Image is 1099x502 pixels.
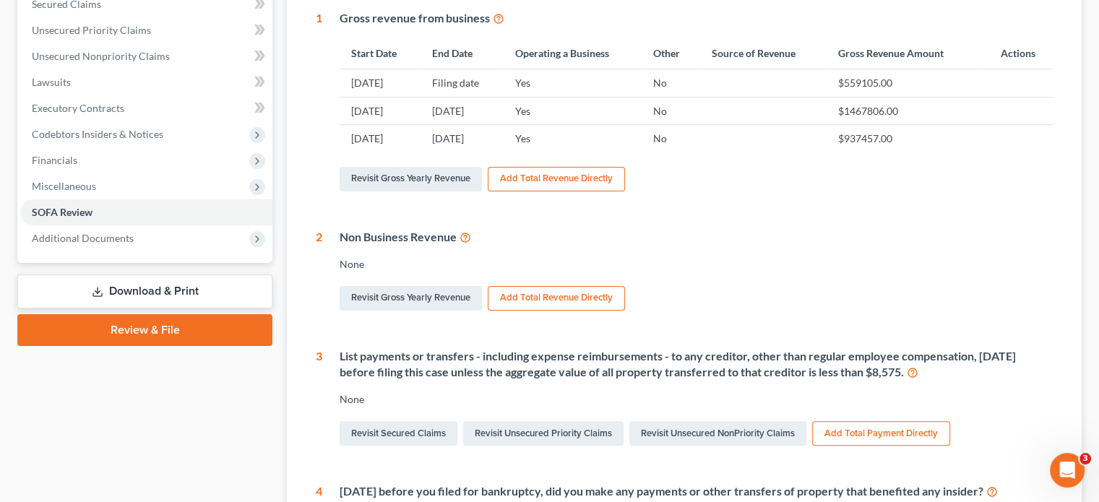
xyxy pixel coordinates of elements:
[504,125,642,152] td: Yes
[642,38,700,69] th: Other
[421,69,503,97] td: Filing date
[32,206,92,218] span: SOFA Review
[1079,453,1091,464] span: 3
[17,274,272,308] a: Download & Print
[316,229,322,313] div: 2
[340,69,421,97] td: [DATE]
[812,421,950,446] button: Add Total Payment Directly
[826,38,978,69] th: Gross Revenue Amount
[421,97,503,124] td: [DATE]
[642,69,700,97] td: No
[488,286,625,311] button: Add Total Revenue Directly
[978,38,1053,69] th: Actions
[20,69,272,95] a: Lawsuits
[32,50,170,62] span: Unsecured Nonpriority Claims
[421,38,503,69] th: End Date
[32,24,151,36] span: Unsecured Priority Claims
[700,38,826,69] th: Source of Revenue
[340,286,482,311] a: Revisit Gross Yearly Revenue
[826,97,978,124] td: $1467806.00
[32,76,71,88] span: Lawsuits
[629,421,806,446] a: Revisit Unsecured NonPriority Claims
[1050,453,1085,488] iframe: Intercom live chat
[32,128,163,140] span: Codebtors Insiders & Notices
[642,97,700,124] td: No
[20,199,272,225] a: SOFA Review
[463,421,624,446] a: Revisit Unsecured Priority Claims
[316,10,322,194] div: 1
[32,180,96,192] span: Miscellaneous
[340,392,1053,407] div: None
[340,229,1053,246] div: Non Business Revenue
[340,125,421,152] td: [DATE]
[340,421,457,446] a: Revisit Secured Claims
[826,69,978,97] td: $559105.00
[20,95,272,121] a: Executory Contracts
[504,38,642,69] th: Operating a Business
[17,314,272,346] a: Review & File
[340,10,1053,27] div: Gross revenue from business
[504,69,642,97] td: Yes
[488,167,625,191] button: Add Total Revenue Directly
[32,102,124,114] span: Executory Contracts
[340,257,1053,272] div: None
[20,17,272,43] a: Unsecured Priority Claims
[340,97,421,124] td: [DATE]
[504,97,642,124] td: Yes
[20,43,272,69] a: Unsecured Nonpriority Claims
[340,38,421,69] th: Start Date
[340,483,1053,500] div: [DATE] before you filed for bankruptcy, did you make any payments or other transfers of property ...
[340,348,1053,381] div: List payments or transfers - including expense reimbursements - to any creditor, other than regul...
[340,167,482,191] a: Revisit Gross Yearly Revenue
[421,125,503,152] td: [DATE]
[32,154,77,166] span: Financials
[32,232,134,244] span: Additional Documents
[826,125,978,152] td: $937457.00
[642,125,700,152] td: No
[316,348,322,449] div: 3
